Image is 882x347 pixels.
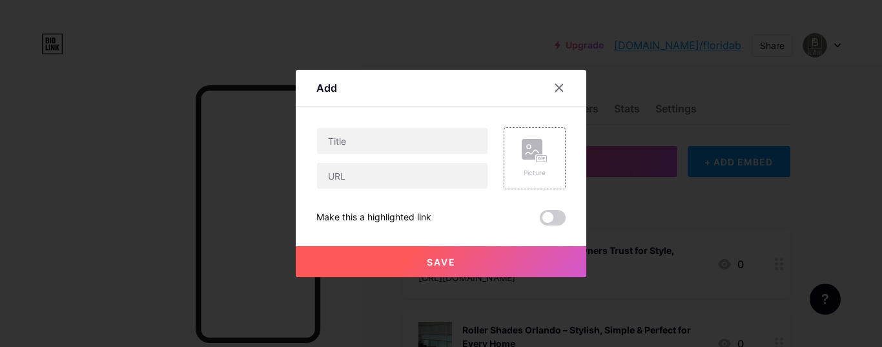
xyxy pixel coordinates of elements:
div: Make this a highlighted link [316,210,431,226]
div: Picture [522,168,548,178]
div: Add [316,80,337,96]
input: Title [317,128,487,154]
span: Save [427,257,456,268]
input: URL [317,163,487,189]
button: Save [296,246,586,277]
